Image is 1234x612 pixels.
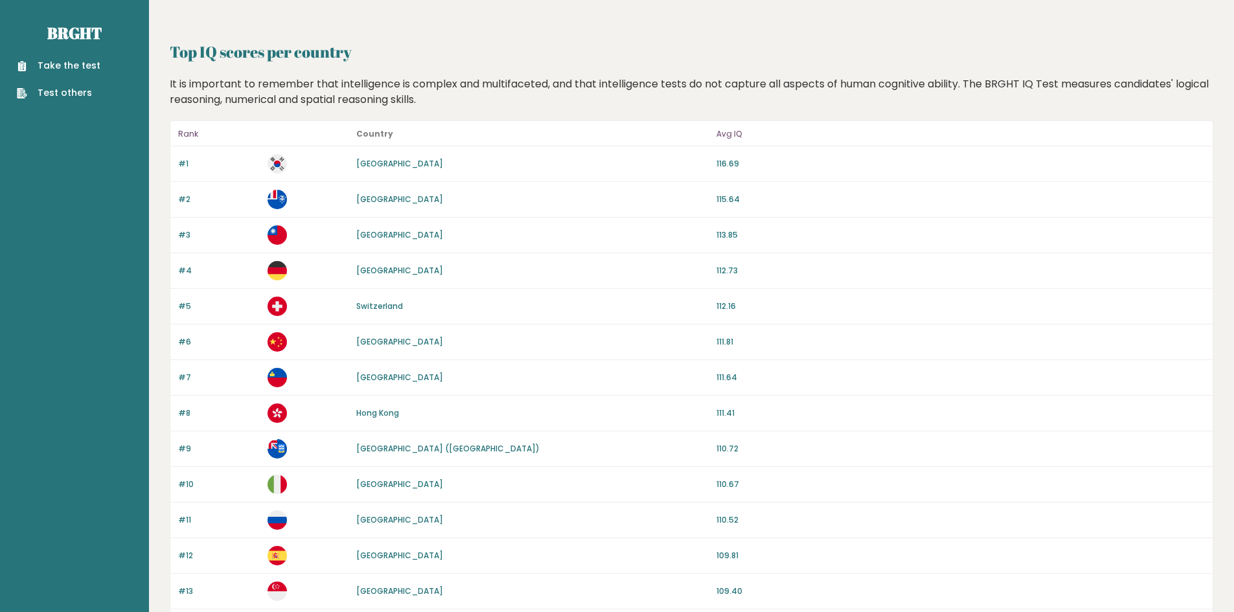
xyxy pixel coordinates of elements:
img: tf.svg [268,190,287,209]
a: [GEOGRAPHIC_DATA] [356,265,443,276]
p: 109.81 [716,550,1205,561]
p: #9 [178,443,260,455]
p: 111.64 [716,372,1205,383]
p: #7 [178,372,260,383]
a: Brght [47,23,102,43]
img: kr.svg [268,154,287,174]
p: 110.72 [716,443,1205,455]
img: tw.svg [268,225,287,245]
a: [GEOGRAPHIC_DATA] [356,479,443,490]
p: 110.52 [716,514,1205,526]
img: es.svg [268,546,287,565]
p: 116.69 [716,158,1205,170]
a: Take the test [17,59,100,73]
a: [GEOGRAPHIC_DATA] [356,550,443,561]
div: It is important to remember that intelligence is complex and multifaceted, and that intelligence ... [165,76,1218,108]
a: [GEOGRAPHIC_DATA] [356,158,443,169]
a: Switzerland [356,300,403,312]
h2: Top IQ scores per country [170,40,1213,63]
p: #6 [178,336,260,348]
p: 115.64 [716,194,1205,205]
p: #2 [178,194,260,205]
a: Test others [17,86,100,100]
a: [GEOGRAPHIC_DATA] [356,372,443,383]
img: it.svg [268,475,287,494]
img: de.svg [268,261,287,280]
p: Avg IQ [716,126,1205,142]
p: 112.16 [716,300,1205,312]
a: [GEOGRAPHIC_DATA] [356,194,443,205]
a: [GEOGRAPHIC_DATA] [356,514,443,525]
a: [GEOGRAPHIC_DATA] [356,229,443,240]
p: #11 [178,514,260,526]
a: [GEOGRAPHIC_DATA] [356,585,443,596]
img: cn.svg [268,332,287,352]
img: sg.svg [268,582,287,601]
img: ch.svg [268,297,287,316]
a: [GEOGRAPHIC_DATA] ([GEOGRAPHIC_DATA]) [356,443,540,454]
img: li.svg [268,368,287,387]
img: fk.svg [268,439,287,459]
p: #12 [178,550,260,561]
p: Rank [178,126,260,142]
p: #5 [178,300,260,312]
img: ru.svg [268,510,287,530]
p: 109.40 [716,585,1205,597]
p: 110.67 [716,479,1205,490]
p: 111.81 [716,336,1205,348]
p: #8 [178,407,260,419]
p: #10 [178,479,260,490]
p: #4 [178,265,260,277]
p: 111.41 [716,407,1205,419]
p: #13 [178,585,260,597]
p: #1 [178,158,260,170]
p: #3 [178,229,260,241]
b: Country [356,128,393,139]
a: Hong Kong [356,407,399,418]
a: [GEOGRAPHIC_DATA] [356,336,443,347]
p: 112.73 [716,265,1205,277]
img: hk.svg [268,403,287,423]
p: 113.85 [716,229,1205,241]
